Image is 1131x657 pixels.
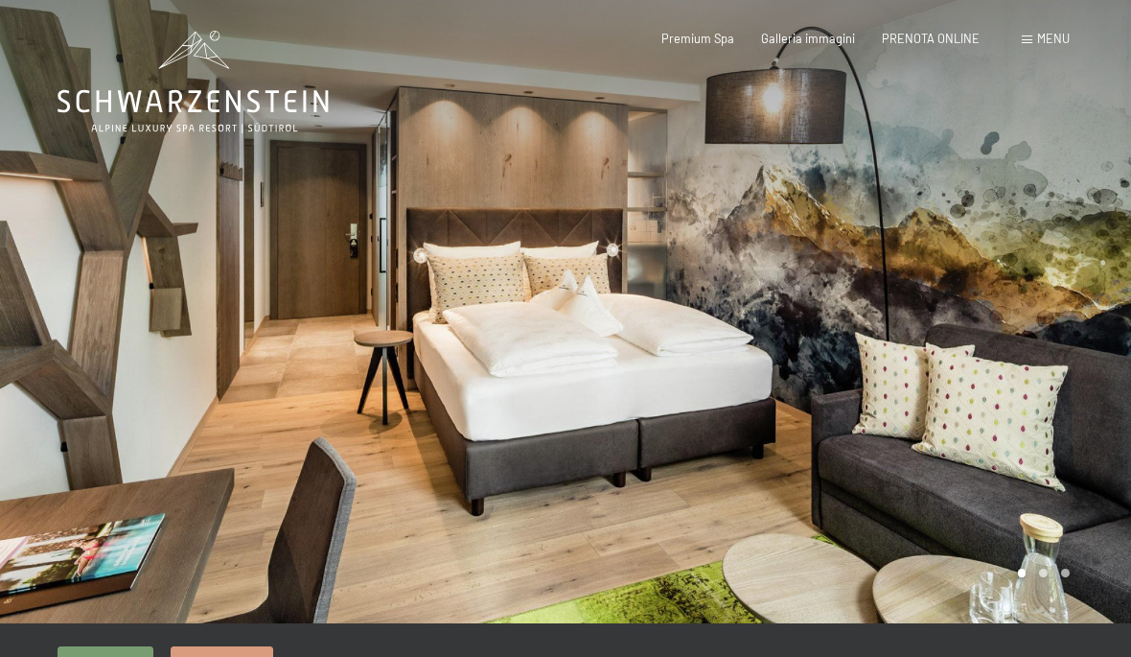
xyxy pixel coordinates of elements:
[661,31,734,46] a: Premium Spa
[882,31,980,46] a: PRENOTA ONLINE
[1037,31,1070,46] span: Menu
[761,31,855,46] a: Galleria immagini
